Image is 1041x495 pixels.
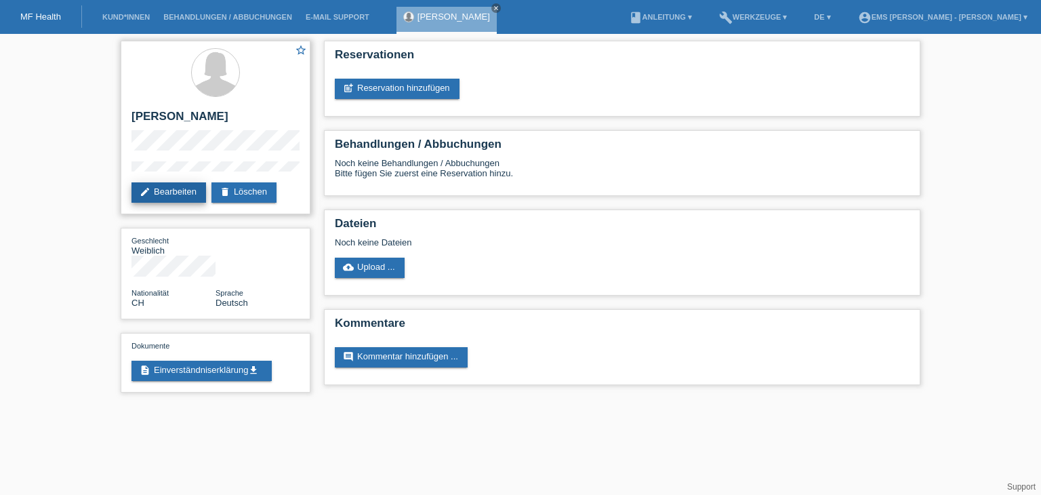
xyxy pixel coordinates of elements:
[220,186,230,197] i: delete
[216,289,243,297] span: Sprache
[335,347,468,368] a: commentKommentar hinzufügen ...
[157,13,299,21] a: Behandlungen / Abbuchungen
[335,217,910,237] h2: Dateien
[299,13,376,21] a: E-Mail Support
[622,13,699,21] a: bookAnleitung ▾
[719,11,733,24] i: build
[335,158,910,189] div: Noch keine Behandlungen / Abbuchungen Bitte fügen Sie zuerst eine Reservation hinzu.
[216,298,248,308] span: Deutsch
[131,182,206,203] a: editBearbeiten
[131,289,169,297] span: Nationalität
[248,365,259,376] i: get_app
[140,365,150,376] i: description
[335,258,405,278] a: cloud_uploadUpload ...
[295,44,307,56] i: star_border
[131,237,169,245] span: Geschlecht
[295,44,307,58] a: star_border
[131,110,300,130] h2: [PERSON_NAME]
[491,3,501,13] a: close
[343,83,354,94] i: post_add
[131,361,272,381] a: descriptionEinverständniserklärungget_app
[493,5,499,12] i: close
[211,182,277,203] a: deleteLöschen
[851,13,1034,21] a: account_circleEMS [PERSON_NAME] - [PERSON_NAME] ▾
[131,298,144,308] span: Schweiz
[335,237,749,248] div: Noch keine Dateien
[131,342,169,350] span: Dokumente
[807,13,837,21] a: DE ▾
[20,12,61,22] a: MF Health
[335,48,910,68] h2: Reservationen
[343,262,354,273] i: cloud_upload
[140,186,150,197] i: edit
[712,13,794,21] a: buildWerkzeuge ▾
[335,79,460,99] a: post_addReservation hinzufügen
[335,317,910,337] h2: Kommentare
[629,11,642,24] i: book
[1007,482,1036,492] a: Support
[335,138,910,158] h2: Behandlungen / Abbuchungen
[858,11,872,24] i: account_circle
[131,235,216,256] div: Weiblich
[417,12,490,22] a: [PERSON_NAME]
[343,351,354,362] i: comment
[96,13,157,21] a: Kund*innen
